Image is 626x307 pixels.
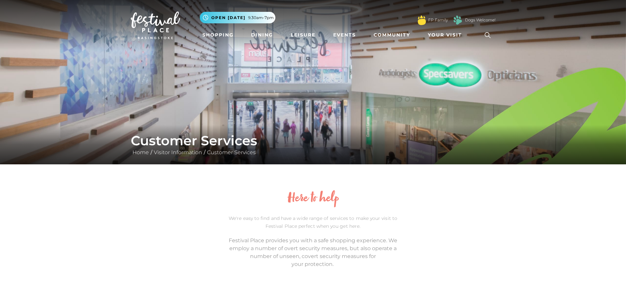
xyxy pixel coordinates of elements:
div: / / [126,133,500,156]
span: Festival Place provides you with a safe shopping experience. We employ a number of overt security... [229,237,397,259]
span: We're easy to find and have a wide range of services to make your visit to Festival Place perfect... [229,215,397,229]
span: Your Visit [428,32,462,38]
a: Visitor Information [152,149,204,155]
h1: Customer Services [131,133,496,149]
a: Home [131,149,151,155]
a: Leisure [288,29,318,41]
a: Dogs Welcome! [465,17,496,23]
a: Dining [248,29,276,41]
a: Shopping [200,29,236,41]
span: Open [DATE] [211,15,245,21]
h2: Here to help [224,191,402,206]
a: Customer Services [205,149,257,155]
a: Your Visit [425,29,468,41]
span: your protection. [291,261,334,267]
a: Events [331,29,359,41]
img: Festival Place Logo [131,12,180,39]
a: FP Family [428,17,448,23]
button: Open [DATE] 9.30am-7pm [200,12,275,23]
span: 9.30am-7pm [248,15,274,21]
a: Community [371,29,413,41]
